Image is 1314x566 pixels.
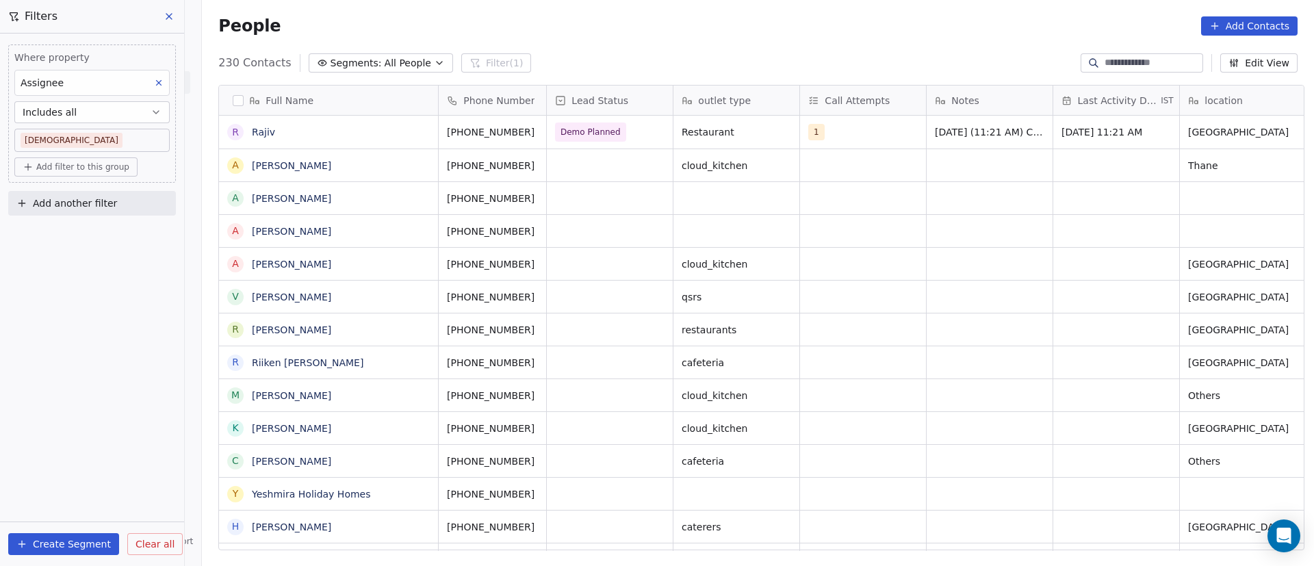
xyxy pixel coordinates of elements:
[1188,422,1298,435] span: [GEOGRAPHIC_DATA]
[1188,323,1298,337] span: [GEOGRAPHIC_DATA]
[252,324,331,335] a: [PERSON_NAME]
[1053,86,1179,115] div: Last Activity DateIST
[682,257,791,271] span: cloud_kitchen
[682,159,791,172] span: cloud_kitchen
[698,94,751,107] span: outlet type
[252,127,275,138] a: Rajiv
[571,94,628,107] span: Lead Status
[252,193,331,204] a: [PERSON_NAME]
[1061,125,1171,139] span: [DATE] 11:21 AM
[1188,257,1298,271] span: [GEOGRAPHIC_DATA]
[1188,454,1298,468] span: Others
[233,158,240,172] div: A
[447,125,538,139] span: [PHONE_NUMBER]
[219,116,439,551] div: grid
[252,489,371,500] a: Yeshmira Holiday Homes
[682,356,791,370] span: cafeteria
[233,224,240,238] div: A
[447,159,538,172] span: [PHONE_NUMBER]
[1188,290,1298,304] span: [GEOGRAPHIC_DATA]
[252,522,331,532] a: [PERSON_NAME]
[252,456,331,467] a: [PERSON_NAME]
[218,55,291,71] span: 230 Contacts
[219,86,438,115] div: Full Name
[1180,86,1306,115] div: location
[547,86,673,115] div: Lead Status
[252,292,331,303] a: [PERSON_NAME]
[385,56,431,70] span: All People
[447,389,538,402] span: [PHONE_NUMBER]
[447,356,538,370] span: [PHONE_NUMBER]
[682,125,791,139] span: Restaurant
[252,423,331,434] a: [PERSON_NAME]
[673,86,799,115] div: outlet type
[439,86,546,115] div: Phone Number
[682,454,791,468] span: cafeteria
[266,94,313,107] span: Full Name
[800,86,926,115] div: Call Attempts
[1220,53,1298,73] button: Edit View
[682,290,791,304] span: qsrs
[447,454,538,468] span: [PHONE_NUMBER]
[447,323,538,337] span: [PHONE_NUMBER]
[1188,389,1298,402] span: Others
[682,422,791,435] span: cloud_kitchen
[447,257,538,271] span: [PHONE_NUMBER]
[233,257,240,271] div: A
[1188,125,1298,139] span: [GEOGRAPHIC_DATA]
[252,259,331,270] a: [PERSON_NAME]
[951,94,979,107] span: Notes
[447,290,538,304] span: [PHONE_NUMBER]
[232,322,239,337] div: R
[935,125,1044,139] span: [DATE] (11:21 AM) Customer from [GEOGRAPHIC_DATA], demo planned for [DATE]
[232,355,239,370] div: R
[561,125,621,139] span: Demo Planned
[233,421,239,435] div: K
[1078,94,1159,107] span: Last Activity Date
[331,56,382,70] span: Segments:
[233,191,240,205] div: A
[252,226,331,237] a: [PERSON_NAME]
[447,224,538,238] span: [PHONE_NUMBER]
[252,160,331,171] a: [PERSON_NAME]
[447,487,538,501] span: [PHONE_NUMBER]
[447,520,538,534] span: [PHONE_NUMBER]
[808,124,825,140] span: 1
[232,454,239,468] div: C
[1204,94,1243,107] span: location
[682,389,791,402] span: cloud_kitchen
[231,388,240,402] div: M
[218,16,281,36] span: People
[447,422,538,435] span: [PHONE_NUMBER]
[927,86,1053,115] div: Notes
[252,357,363,368] a: Riiken [PERSON_NAME]
[463,94,534,107] span: Phone Number
[1201,16,1298,36] button: Add Contacts
[1188,356,1298,370] span: [GEOGRAPHIC_DATA]
[682,323,791,337] span: restaurants
[232,125,239,140] div: R
[1267,519,1300,552] div: Open Intercom Messenger
[447,192,538,205] span: [PHONE_NUMBER]
[233,290,240,304] div: V
[232,519,240,534] div: H
[1161,95,1174,106] span: IST
[825,94,890,107] span: Call Attempts
[233,487,239,501] div: Y
[1188,159,1298,172] span: Thane
[252,390,331,401] a: [PERSON_NAME]
[461,53,532,73] button: Filter(1)
[682,520,791,534] span: caterers
[1188,520,1298,534] span: [GEOGRAPHIC_DATA]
